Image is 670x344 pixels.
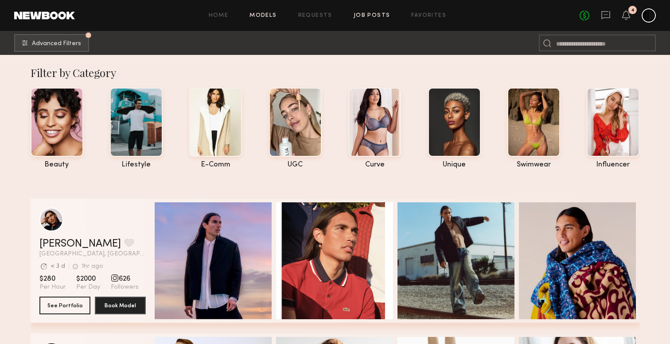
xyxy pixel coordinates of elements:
[39,283,66,291] span: Per Hour
[39,274,66,283] span: $280
[51,263,65,270] div: < 3 d
[354,13,390,19] a: Job Posts
[411,13,446,19] a: Favorites
[298,13,332,19] a: Requests
[76,283,100,291] span: Per Day
[14,34,89,52] button: Advanced Filters
[31,66,640,80] div: Filter by Category
[111,283,139,291] span: Followers
[507,161,560,169] div: swimwear
[189,161,242,169] div: e-comm
[631,8,635,13] div: 4
[31,161,83,169] div: beauty
[32,41,81,47] span: Advanced Filters
[110,161,163,169] div: lifestyle
[76,274,100,283] span: $2000
[348,161,401,169] div: curve
[39,239,121,249] a: [PERSON_NAME]
[39,251,146,257] span: [GEOGRAPHIC_DATA], [GEOGRAPHIC_DATA]
[249,13,277,19] a: Models
[111,274,139,283] span: 626
[95,297,146,314] button: Book Model
[587,161,639,169] div: influencer
[428,161,481,169] div: unique
[269,161,322,169] div: UGC
[39,297,90,314] button: See Portfolio
[82,263,103,270] div: 1hr ago
[209,13,229,19] a: Home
